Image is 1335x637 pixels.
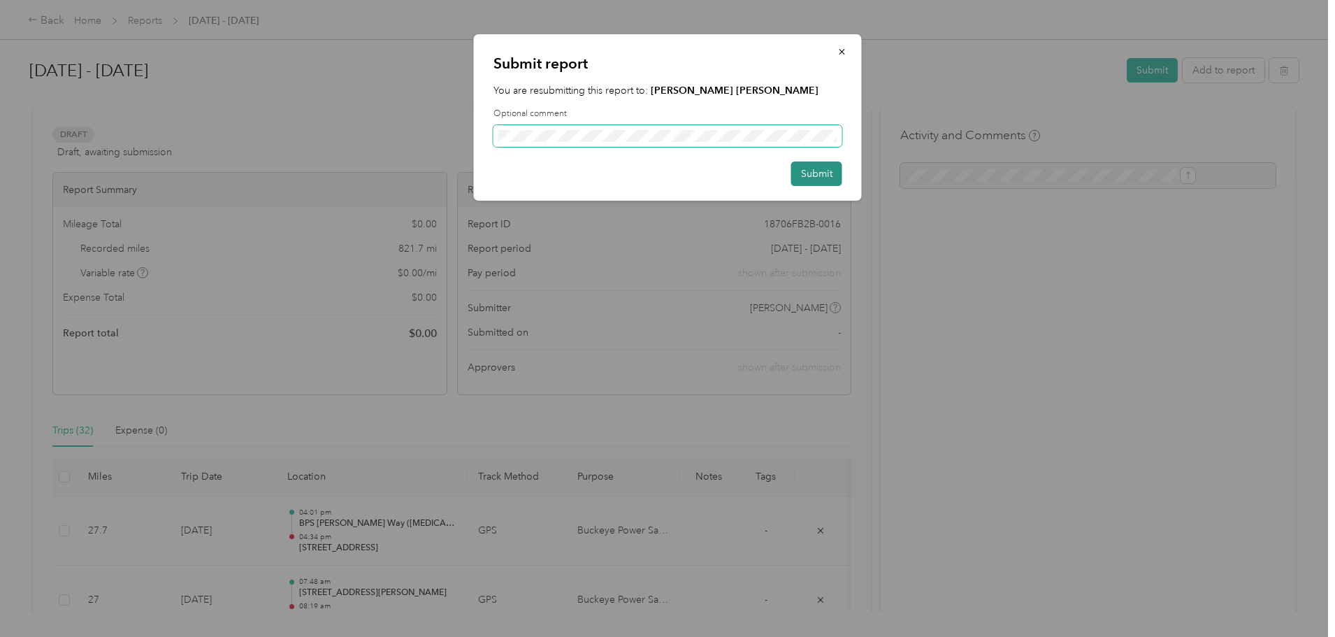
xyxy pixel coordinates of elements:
[493,83,842,98] p: You are resubmitting this report to:
[651,85,818,96] strong: [PERSON_NAME] [PERSON_NAME]
[791,162,842,186] button: Submit
[493,54,842,73] p: Submit report
[1257,559,1335,637] iframe: Everlance-gr Chat Button Frame
[493,108,842,120] label: Optional comment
